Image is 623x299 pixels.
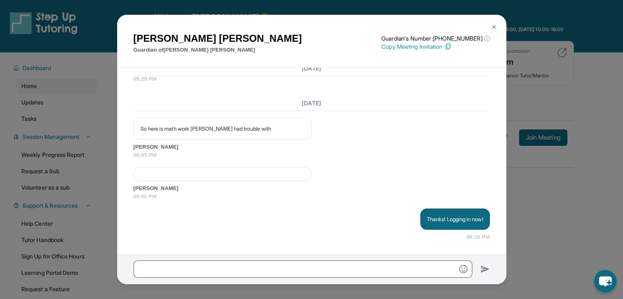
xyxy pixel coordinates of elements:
[484,34,489,43] span: ⓘ
[140,125,305,133] p: So here is math work [PERSON_NAME] had trouble with
[134,75,490,83] span: 05:29 PM
[134,184,490,193] span: [PERSON_NAME]
[467,233,490,241] span: 08:16 PM
[134,99,490,107] h3: [DATE]
[134,193,490,201] span: 08:05 PM
[594,270,616,292] button: chat-button
[381,43,489,51] p: Copy Meeting Invitation
[134,64,490,72] h3: [DATE]
[381,34,489,43] p: Guardian's Number: [PHONE_NUMBER]
[459,265,467,273] img: Emoji
[491,24,497,30] img: Close Icon
[427,215,483,223] p: Thanks! Logging in now!
[134,143,490,151] span: [PERSON_NAME]
[134,46,302,54] p: Guardian of [PERSON_NAME] [PERSON_NAME]
[444,43,451,50] img: Copy Icon
[134,151,490,159] span: 08:05 PM
[480,264,490,274] img: Send icon
[134,31,302,46] h1: [PERSON_NAME] [PERSON_NAME]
